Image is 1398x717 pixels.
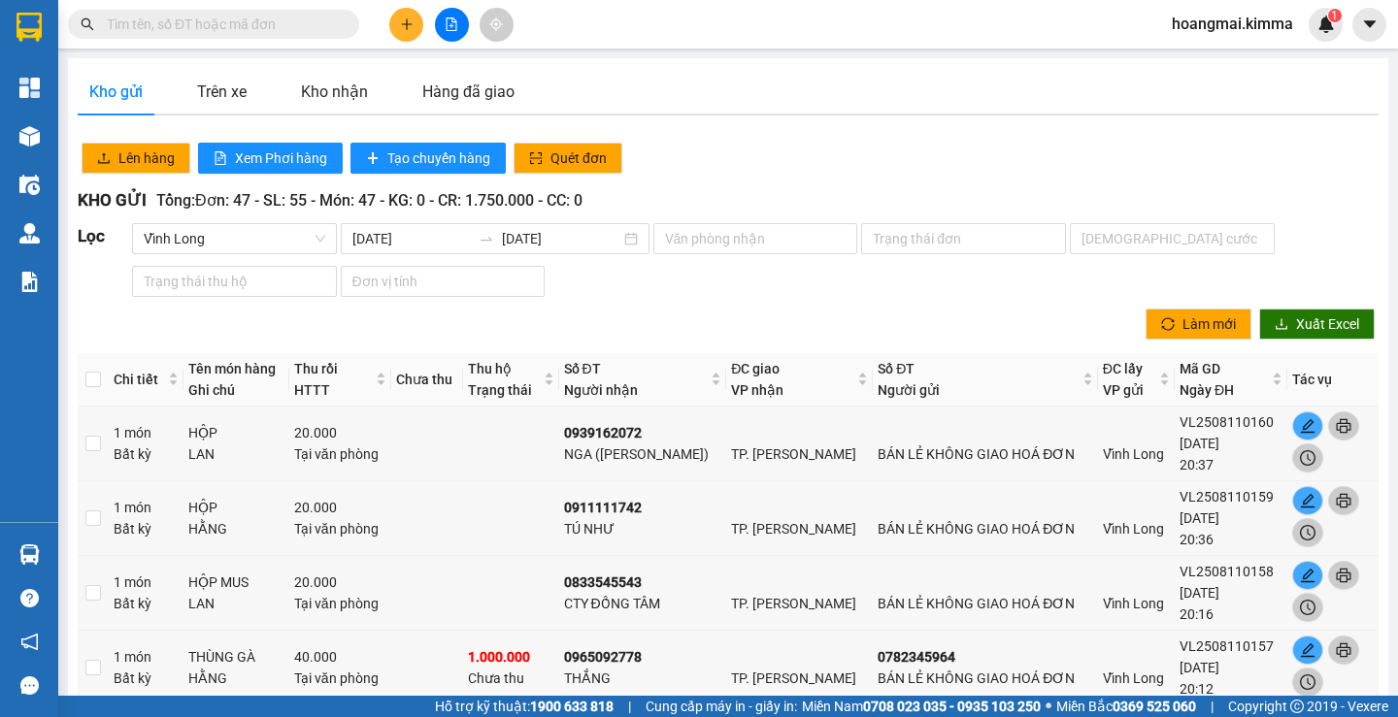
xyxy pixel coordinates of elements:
div: Kho gửi [89,80,143,104]
span: sync [1161,317,1175,333]
strong: 0369 525 060 [1113,699,1196,714]
sup: 1 [1328,9,1342,22]
span: LAN [188,596,215,611]
img: icon-new-feature [1317,16,1335,33]
span: Vĩnh Long [144,224,325,253]
span: printer [1329,642,1358,658]
button: file-textXem Phơi hàng [198,143,343,174]
div: VL2508110157 [1180,636,1282,657]
button: file-add [435,8,469,42]
span: Số ĐT [878,361,915,376]
button: syncLàm mới [1146,309,1251,340]
span: [DATE] [1180,585,1219,601]
b: 0965092778 [564,649,642,665]
span: clock-circle [1293,450,1322,466]
span: BÁN LẺ KHÔNG GIAO HOÁ ĐƠN [878,521,1075,537]
div: Chưa thu [396,369,458,390]
span: printer [1329,568,1358,583]
span: 20:37 [1180,457,1214,473]
span: to [479,231,494,246]
span: Tổng: Đơn: 47 - SL: 55 - Món: 47 - KG: 0 - CR: 1.750.000 - CC: 0 [156,191,582,210]
button: uploadLên hàng [82,143,190,174]
span: 20:12 [1180,681,1214,697]
button: scanQuét đơn [514,143,622,174]
span: Người nhận [564,382,638,398]
span: [DATE] [1180,436,1219,451]
span: BÁN LẺ KHÔNG GIAO HOÁ ĐƠN [878,596,1075,611]
div: Trên xe [197,80,247,104]
span: Bất kỳ [114,521,151,537]
span: HỘP MUS [188,574,249,590]
input: Ngày bắt đầu [352,228,471,249]
span: close-circle [624,232,638,245]
span: ĐC lấy [1103,361,1143,376]
div: VL2508110159 [1180,486,1282,507]
span: 20.000 [294,500,337,515]
button: printer [1328,486,1359,515]
span: Bất kỳ [114,596,151,611]
button: edit [1292,486,1323,515]
th: Tác vụ [1287,353,1379,407]
span: Vĩnh Long [1103,521,1164,537]
span: Thu hộ [468,361,512,376]
span: TP. [PERSON_NAME] [731,521,856,537]
span: message [20,676,39,695]
span: TP. [PERSON_NAME] [731,596,856,611]
span: Lên hàng [118,147,175,169]
span: | [628,696,631,717]
button: clock-circle [1292,668,1323,697]
div: 1 món [114,422,179,465]
span: 40.000 [294,649,337,665]
span: HẰNG [188,521,227,537]
div: Hàng đã giao [422,80,515,104]
span: Vĩnh Long [1103,670,1164,686]
span: edit [1293,568,1322,583]
div: VL2508110158 [1180,561,1282,582]
span: Thu rồi [294,361,338,376]
span: NGA ([PERSON_NAME]) [564,446,709,462]
span: clock-circle [1293,525,1322,540]
span: printer [1329,493,1358,508]
span: CTY ĐỒNG TÂM [564,596,660,611]
span: 20.000 [294,574,337,590]
img: warehouse-icon [19,544,40,565]
button: clock-circle [1292,443,1323,473]
span: Chi tiết [114,369,164,390]
span: Vĩnh Long [1103,446,1164,462]
span: Số ĐT [564,361,601,376]
span: HTTT [294,382,330,398]
img: warehouse-icon [19,175,40,195]
div: 1 món [114,497,179,539]
span: ⚪️ [1046,702,1051,710]
span: TP. [PERSON_NAME] [731,670,856,686]
img: logo-vxr [17,13,42,42]
div: VL2508110160 [1180,411,1282,433]
img: solution-icon [19,272,40,292]
span: Tạo chuyến hàng [387,147,490,169]
span: scan [529,151,543,167]
span: search [81,17,94,31]
span: Mã GD [1180,361,1220,376]
span: download [1275,317,1288,333]
span: Bất kỳ [114,670,151,686]
span: [DATE] [1180,510,1219,526]
button: clock-circle [1292,593,1323,622]
span: BÁN LẺ KHÔNG GIAO HOÁ ĐƠN [878,446,1075,462]
button: edit [1292,561,1323,590]
span: Ngày ĐH [1180,382,1234,398]
span: HỘP [188,500,217,515]
span: 20:16 [1180,606,1214,622]
span: aim [489,17,503,31]
span: | [1211,696,1214,717]
button: printer [1328,636,1359,665]
input: Ngày kết thúc [502,228,620,249]
button: plusTạo chuyến hàng [350,143,506,174]
span: clock-circle [1293,674,1322,690]
span: Hỗ trợ kỹ thuật: [435,696,614,717]
span: BÁN LẺ KHÔNG GIAO HOÁ ĐƠN [878,670,1075,686]
span: caret-down [1361,16,1379,33]
span: THẮNG [564,670,611,686]
span: Người gửi [878,382,940,398]
button: aim [480,8,514,42]
span: copyright [1290,700,1304,713]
